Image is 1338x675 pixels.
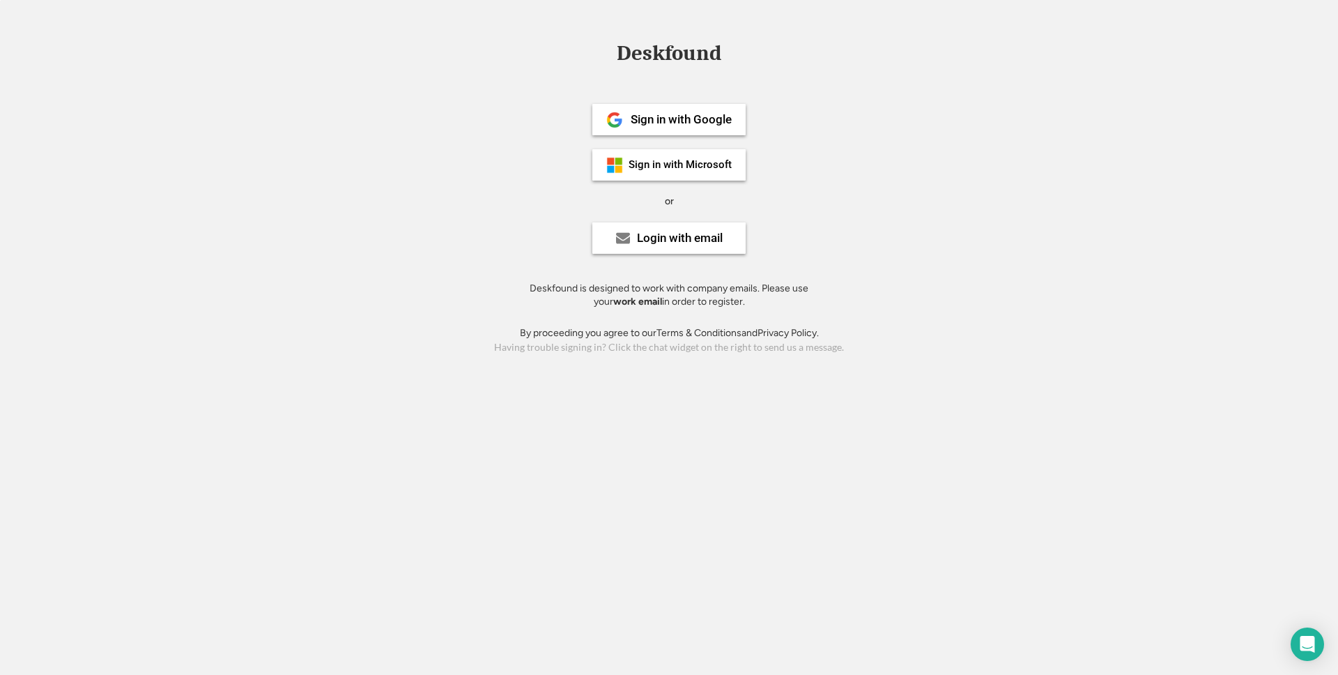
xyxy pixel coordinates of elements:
[606,157,623,174] img: ms-symbollockup_mssymbol_19.png
[520,326,819,340] div: By proceeding you agree to our and
[656,327,741,339] a: Terms & Conditions
[139,81,150,92] img: tab_keywords_by_traffic_grey.svg
[36,36,153,47] div: Domain: [DOMAIN_NAME]
[1291,628,1324,661] div: Open Intercom Messenger
[22,22,33,33] img: logo_orange.svg
[154,82,235,91] div: Keywords by Traffic
[629,160,732,170] div: Sign in with Microsoft
[512,282,826,309] div: Deskfound is designed to work with company emails. Please use your in order to register.
[39,22,68,33] div: v 4.0.25
[631,114,732,126] div: Sign in with Google
[610,43,728,64] div: Deskfound
[38,81,49,92] img: tab_domain_overview_orange.svg
[637,232,723,244] div: Login with email
[613,296,662,308] strong: work email
[22,36,33,47] img: website_grey.svg
[758,327,819,339] a: Privacy Policy.
[606,112,623,128] img: 1024px-Google__G__Logo.svg.png
[53,82,125,91] div: Domain Overview
[665,195,674,208] div: or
